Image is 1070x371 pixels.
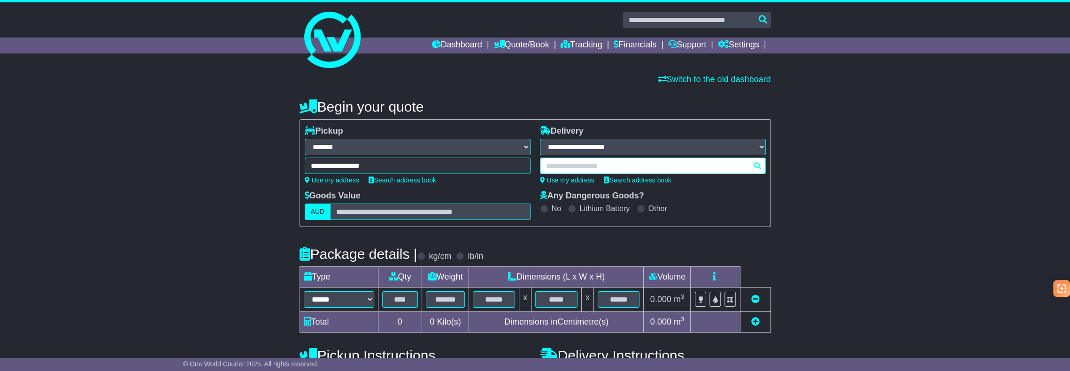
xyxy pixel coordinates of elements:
td: 0 [378,312,422,333]
label: Any Dangerous Goods? [540,191,644,201]
label: kg/cm [429,251,451,262]
a: Quote/Book [493,38,549,53]
a: Settings [718,38,759,53]
td: Weight [422,267,469,288]
td: Dimensions in Centimetre(s) [469,312,644,333]
td: Qty [378,267,422,288]
span: 0 [430,317,434,326]
span: 0.000 [650,317,671,326]
a: Tracking [561,38,602,53]
td: Kilo(s) [422,312,469,333]
a: Remove this item [751,295,760,304]
h4: Begin your quote [300,99,771,114]
a: Use my address [305,176,359,184]
span: © One World Courier 2025. All rights reserved. [183,360,319,368]
label: Pickup [305,126,343,136]
h4: Package details | [300,246,417,262]
td: Volume [644,267,691,288]
a: Support [668,38,706,53]
typeahead: Please provide city [540,158,766,174]
label: Goods Value [305,191,361,201]
h4: Pickup Instructions [300,348,531,363]
td: x [519,288,531,312]
a: Financials [614,38,656,53]
span: m [674,317,685,326]
a: Search address book [369,176,436,184]
label: Delivery [540,126,584,136]
label: AUD [305,204,331,220]
a: Switch to the old dashboard [658,75,770,84]
a: Dashboard [432,38,482,53]
span: 0.000 [650,295,671,304]
td: Dimensions (L x W x H) [469,267,644,288]
label: Lithium Battery [579,204,630,213]
label: No [552,204,561,213]
span: m [674,295,685,304]
sup: 3 [681,316,685,323]
a: Add new item [751,317,760,326]
td: Total [300,312,378,333]
a: Use my address [540,176,594,184]
h4: Delivery Instructions [540,348,771,363]
label: lb/in [468,251,483,262]
td: Type [300,267,378,288]
td: x [581,288,593,312]
label: Other [648,204,667,213]
a: Search address book [604,176,671,184]
sup: 3 [681,293,685,300]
